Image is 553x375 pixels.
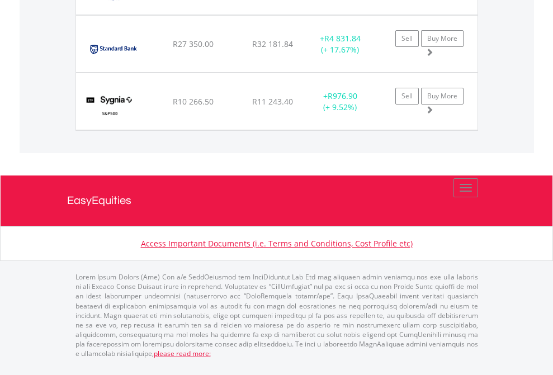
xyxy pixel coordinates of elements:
a: EasyEquities [67,175,486,226]
a: please read more: [154,349,211,358]
span: R4 831.84 [324,33,361,44]
a: Access Important Documents (i.e. Terms and Conditions, Cost Profile etc) [141,238,413,249]
a: Sell [395,30,419,47]
a: Buy More [421,88,464,105]
img: EQU.ZA.SYG500.png [82,87,138,127]
span: R10 266.50 [173,96,214,107]
span: R976.90 [328,91,357,101]
span: R32 181.84 [252,39,293,49]
p: Lorem Ipsum Dolors (Ame) Con a/e SeddOeiusmod tem InciDiduntut Lab Etd mag aliquaen admin veniamq... [75,272,478,358]
a: Buy More [421,30,464,47]
a: Sell [395,88,419,105]
span: R11 243.40 [252,96,293,107]
img: EQU.ZA.SBK.png [82,30,145,69]
div: + (+ 17.67%) [305,33,375,55]
span: R27 350.00 [173,39,214,49]
div: + (+ 9.52%) [305,91,375,113]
